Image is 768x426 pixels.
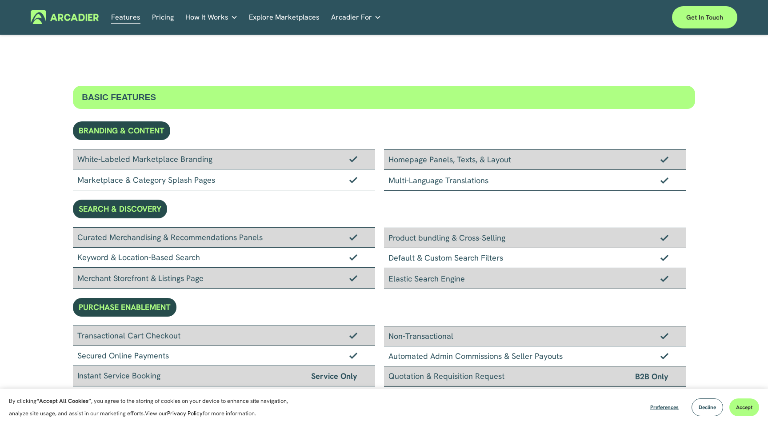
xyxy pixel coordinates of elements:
div: White-Labeled Marketplace Branding [73,149,375,169]
img: Checkmark [349,177,357,183]
img: Checkmark [660,333,668,339]
a: Get in touch [672,6,737,28]
div: BASIC FEATURES [73,86,695,109]
button: Preferences [644,398,685,416]
span: Arcadier For [331,11,372,24]
img: Checkmark [349,332,357,338]
div: Non-Transactional [384,326,686,346]
a: folder dropdown [331,10,381,24]
a: Features [111,10,140,24]
img: Checkmark [660,254,668,261]
div: Default & Custom Search Filters [384,248,686,268]
span: B2B Only [635,370,668,383]
div: Secured Online Payments [73,346,375,366]
span: Service Only [311,370,357,382]
div: Keyword & Location-Based Search [73,248,375,268]
img: Checkmark [660,275,668,281]
div: Transactional Cart Checkout [73,326,375,346]
span: Accept [736,404,752,411]
img: Checkmark [349,156,357,162]
div: Discount & Coupon Generator [384,387,686,408]
div: Multi-Language Translations [384,170,686,191]
div: Homepage Panels, Texts, & Layout [384,149,686,170]
div: Product bundling & Cross-Selling [384,228,686,248]
div: PURCHASE ENABLEMENT [73,298,176,317]
strong: “Accept All Cookies” [36,397,91,405]
span: How It Works [185,11,228,24]
img: Checkmark [660,234,668,241]
a: Pricing [152,10,174,24]
a: folder dropdown [185,10,238,24]
img: Checkmark [660,177,668,183]
button: Decline [692,398,723,416]
div: Curated Merchandising & Recommendations Panels [73,227,375,248]
span: Decline [699,404,716,411]
div: SEARCH & DISCOVERY [73,200,167,218]
img: Checkmark [349,234,357,240]
img: Arcadier [31,10,99,24]
img: Checkmark [349,352,357,358]
div: BRANDING & CONTENT [73,121,170,140]
a: Explore Marketplaces [249,10,320,24]
span: Preferences [650,404,679,411]
img: Checkmark [660,156,668,162]
button: Accept [729,398,759,416]
img: Checkmark [349,275,357,281]
div: Quotation & Requisition Request [384,366,686,387]
div: Merchant Storefront & Listings Page [73,268,375,289]
img: Checkmark [660,353,668,359]
div: Marketplace & Category Splash Pages [73,169,375,190]
a: Privacy Policy [167,410,203,417]
div: Elastic Search Engine [384,268,686,289]
div: Addition of Sales Tax/GST [73,386,375,407]
p: By clicking , you agree to the storing of cookies on your device to enhance site navigation, anal... [9,395,298,420]
img: Checkmark [349,254,357,260]
div: Instant Service Booking [73,366,375,386]
div: Automated Admin Commissions & Seller Payouts [384,346,686,366]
